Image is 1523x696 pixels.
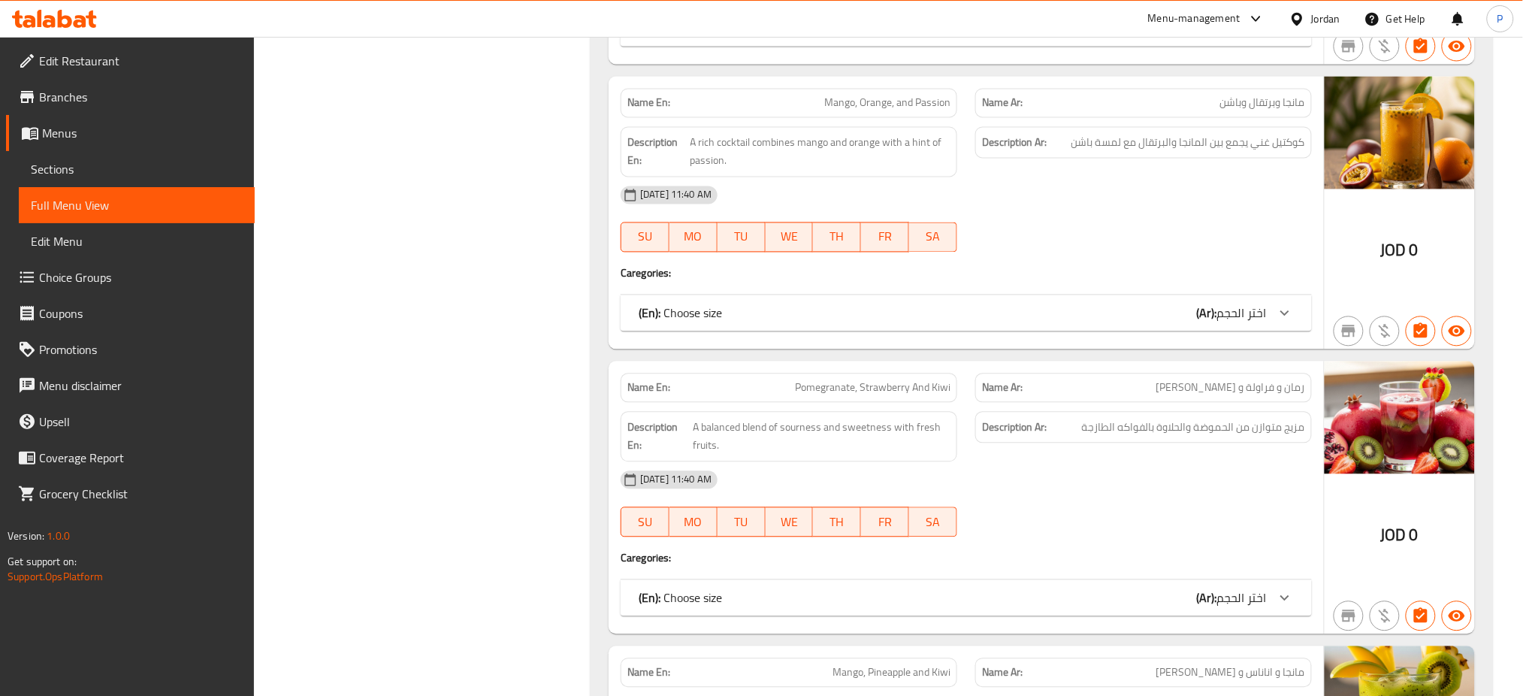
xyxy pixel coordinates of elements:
span: P [1497,11,1503,27]
b: (Ar): [1197,302,1217,325]
strong: Description Ar: [982,419,1047,437]
button: FR [861,507,909,537]
b: (En): [639,302,660,325]
span: Choice Groups [39,268,243,286]
span: TU [724,226,760,248]
span: Coupons [39,304,243,322]
span: Edit Menu [31,232,243,250]
button: Not branch specific item [1334,601,1364,631]
span: [DATE] 11:40 AM [634,188,718,202]
button: WE [766,507,814,537]
button: Purchased item [1370,316,1400,346]
a: Support.OpsPlatform [8,567,103,586]
span: FR [867,512,903,534]
span: SA [915,226,951,248]
strong: Name Ar: [982,95,1023,111]
span: Pomegranate, Strawberry And Kiwi [795,380,950,396]
a: Choice Groups [6,259,255,295]
span: TH [819,512,855,534]
span: Get support on: [8,552,77,571]
span: Menu disclaimer [39,377,243,395]
span: MO [675,512,712,534]
button: TU [718,222,766,253]
b: (En): [639,587,660,610]
button: FR [861,222,909,253]
button: Available [1442,32,1472,62]
a: Grocery Checklist [6,476,255,512]
strong: Description En: [627,419,690,455]
h4: Caregories: [621,551,1312,566]
button: Has choices [1406,316,1436,346]
a: Promotions [6,331,255,368]
button: Has choices [1406,601,1436,631]
span: A balanced blend of sourness and sweetness with fresh fruits. [693,419,950,455]
button: MO [669,222,718,253]
strong: Name Ar: [982,665,1023,681]
span: مانجا وبرتقال وباشن [1220,95,1305,111]
span: A rich cocktail combines mango and orange with a hint of passion. [690,134,950,171]
span: [DATE] 11:40 AM [634,473,718,487]
span: Promotions [39,340,243,359]
button: SU [621,507,669,537]
button: SA [909,507,957,537]
img: %D8%B1%D9%85%D8%A7%D9%86_%D9%88_%D9%81%D8%B1%D8%A7%D9%88%D9%84%D8%A9_%D9%88_%D9%83%D9%8A%D9%88%D9... [1325,362,1475,474]
a: Edit Menu [19,223,255,259]
span: Mango, Orange, and Passion [824,95,950,111]
span: 0 [1410,236,1419,265]
span: Upsell [39,413,243,431]
button: MO [669,507,718,537]
button: WE [766,222,814,253]
span: TH [819,226,855,248]
span: JOD [1381,521,1407,550]
h4: Caregories: [621,266,1312,281]
span: TU [724,512,760,534]
a: Sections [19,151,255,187]
button: Available [1442,601,1472,631]
button: Available [1442,316,1472,346]
button: SA [909,222,957,253]
span: Branches [39,88,243,106]
a: Full Menu View [19,187,255,223]
span: اختر الحجم [1217,302,1267,325]
p: Choose size [639,589,722,607]
span: Grocery Checklist [39,485,243,503]
a: Menus [6,115,255,151]
button: TH [813,507,861,537]
button: SU [621,222,669,253]
span: Edit Restaurant [39,52,243,70]
strong: Description Ar: [982,134,1047,153]
span: رمان و فراولة و [PERSON_NAME] [1156,380,1305,396]
strong: Description En: [627,134,687,171]
div: (En): Choose size(Ar):اختر الحجم [621,580,1312,616]
b: (Ar): [1197,587,1217,610]
div: Jordan [1311,11,1340,27]
a: Upsell [6,404,255,440]
span: Sections [31,160,243,178]
span: كوكتيل غني يجمع بين المانجا والبرتقال مع لمسة باشن [1071,134,1305,153]
strong: Name En: [627,665,670,681]
span: Version: [8,526,44,546]
button: Not branch specific item [1334,32,1364,62]
span: SU [627,512,663,534]
strong: Name En: [627,380,670,396]
button: Not branch specific item [1334,316,1364,346]
button: Purchased item [1370,32,1400,62]
span: 0 [1410,521,1419,550]
span: Mango, Pineapple and Kiwi [833,665,950,681]
button: Has choices [1406,32,1436,62]
span: 1.0.0 [47,526,70,546]
strong: Name Ar: [982,380,1023,396]
span: WE [772,512,808,534]
span: WE [772,226,808,248]
img: %D9%85%D8%A7%D9%86%D8%AC%D8%A7_%D9%88%D8%A8%D8%B1%D8%AA%D9%82%D8%A7%D9%84_%D9%88%D8%A8%D8%A7%D8%B... [1325,77,1475,189]
a: Edit Restaurant [6,43,255,79]
span: اختر الحجم [1217,587,1267,610]
button: TU [718,507,766,537]
a: Coupons [6,295,255,331]
span: مزيج متوازن من الحموضة والحلاوة بالفواكه الطازجة [1082,419,1305,437]
span: Menus [42,124,243,142]
div: (En): Choose size(Ar):اختر الحجم [621,295,1312,331]
span: FR [867,226,903,248]
span: Coverage Report [39,449,243,467]
span: MO [675,226,712,248]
